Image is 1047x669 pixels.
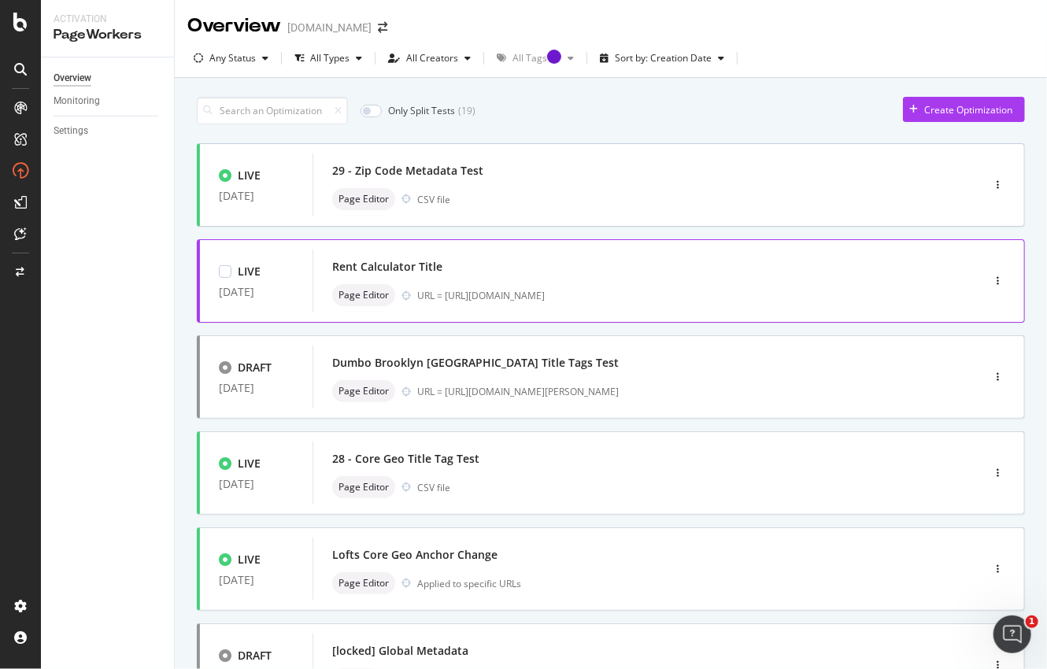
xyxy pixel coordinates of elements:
[238,648,272,663] div: DRAFT
[332,355,619,371] div: Dumbo Brooklyn [GEOGRAPHIC_DATA] Title Tags Test
[512,54,561,63] div: All Tags
[219,286,294,298] div: [DATE]
[238,552,261,567] div: LIVE
[332,380,395,402] div: neutral label
[332,259,442,275] div: Rent Calculator Title
[238,264,261,279] div: LIVE
[219,190,294,202] div: [DATE]
[1026,615,1038,628] span: 1
[417,193,450,206] div: CSV file
[54,123,163,139] a: Settings
[219,478,294,490] div: [DATE]
[378,22,387,33] div: arrow-right-arrow-left
[287,20,372,35] div: [DOMAIN_NAME]
[339,290,389,300] span: Page Editor
[388,104,455,117] div: Only Split Tests
[993,615,1031,653] iframe: Intercom live chat
[332,163,483,179] div: 29 - Zip Code Metadata Test
[187,46,275,71] button: Any Status
[903,97,1025,122] button: Create Optimization
[339,578,389,588] span: Page Editor
[417,385,915,398] div: URL = [URL][DOMAIN_NAME][PERSON_NAME]
[332,451,479,467] div: 28 - Core Geo Title Tag Test
[288,46,368,71] button: All Types
[187,13,281,39] div: Overview
[54,26,161,44] div: PageWorkers
[310,54,350,63] div: All Types
[238,360,272,375] div: DRAFT
[339,386,389,396] span: Page Editor
[54,93,163,109] a: Monitoring
[490,46,580,71] button: All TagsTooltip anchor
[332,188,395,210] div: neutral label
[238,168,261,183] div: LIVE
[547,50,561,64] div: Tooltip anchor
[54,13,161,26] div: Activation
[417,577,521,590] div: Applied to specific URLs
[339,194,389,204] span: Page Editor
[458,104,475,117] div: ( 19 )
[54,70,91,87] div: Overview
[417,481,450,494] div: CSV file
[197,97,348,124] input: Search an Optimization
[382,46,477,71] button: All Creators
[332,476,395,498] div: neutral label
[54,70,163,87] a: Overview
[924,103,1012,116] div: Create Optimization
[219,574,294,586] div: [DATE]
[332,547,498,563] div: Lofts Core Geo Anchor Change
[209,54,256,63] div: Any Status
[54,93,100,109] div: Monitoring
[594,46,731,71] button: Sort by: Creation Date
[417,289,915,302] div: URL = [URL][DOMAIN_NAME]
[332,572,395,594] div: neutral label
[339,482,389,492] span: Page Editor
[219,382,294,394] div: [DATE]
[332,643,468,659] div: [locked] Global Metadata
[406,54,458,63] div: All Creators
[332,284,395,306] div: neutral label
[54,123,88,139] div: Settings
[615,54,712,63] div: Sort by: Creation Date
[238,456,261,471] div: LIVE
